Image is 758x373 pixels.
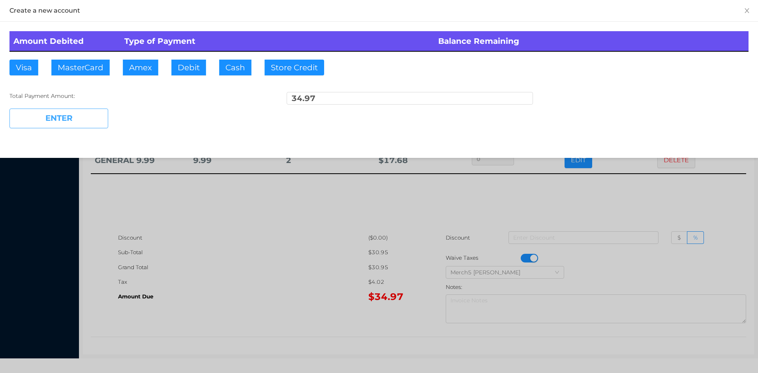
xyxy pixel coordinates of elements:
button: ENTER [9,109,108,128]
button: MasterCard [51,60,110,75]
button: Store Credit [265,60,324,75]
th: Type of Payment [120,31,435,51]
i: icon: close [744,7,750,14]
div: Create a new account [9,6,749,15]
button: Amex [123,60,158,75]
th: Amount Debited [9,31,120,51]
div: Total Payment Amount: [9,92,256,100]
th: Balance Remaining [434,31,749,51]
button: Cash [219,60,251,75]
button: Visa [9,60,38,75]
button: Debit [171,60,206,75]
